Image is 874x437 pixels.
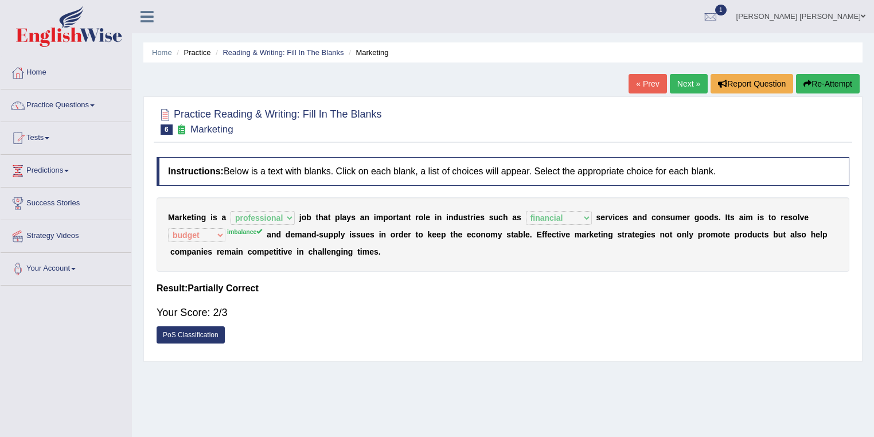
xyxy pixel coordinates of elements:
[503,213,508,222] b: h
[686,230,689,239] b: l
[552,230,556,239] b: c
[157,157,849,186] h4: Below is a text with blanks. Click on each blank, a list of choices will appear. Select the appro...
[458,230,462,239] b: e
[475,213,480,222] b: e
[306,213,311,222] b: b
[453,213,458,222] b: d
[542,230,545,239] b: f
[798,213,800,222] b: l
[403,213,408,222] b: n
[319,230,323,239] b: s
[415,213,418,222] b: r
[360,247,362,256] b: i
[408,230,411,239] b: r
[383,213,388,222] b: p
[232,247,236,256] b: a
[481,230,486,239] b: n
[274,247,276,256] b: t
[800,213,805,222] b: v
[725,230,730,239] b: e
[486,230,491,239] b: o
[598,230,601,239] b: t
[637,213,642,222] b: n
[257,247,264,256] b: m
[790,230,795,239] b: a
[771,213,777,222] b: o
[629,74,666,93] a: « Prev
[341,247,343,256] b: i
[418,230,423,239] b: o
[719,213,721,222] b: .
[448,213,454,222] b: n
[379,247,381,256] b: .
[811,230,816,239] b: h
[316,213,319,222] b: t
[783,230,786,239] b: t
[458,213,463,222] b: u
[537,230,542,239] b: E
[514,230,518,239] b: a
[735,230,740,239] b: p
[471,230,476,239] b: c
[295,230,302,239] b: m
[388,213,393,222] b: o
[264,247,269,256] b: p
[318,247,322,256] b: a
[221,213,226,222] b: a
[267,230,271,239] b: a
[302,213,307,222] b: o
[804,213,809,222] b: e
[627,230,632,239] b: a
[288,247,292,256] b: e
[670,74,708,93] a: Next »
[338,230,341,239] b: l
[490,230,497,239] b: m
[196,213,201,222] b: n
[395,230,398,239] b: r
[175,124,188,135] small: Exam occurring question
[773,230,778,239] b: b
[342,213,347,222] b: a
[575,230,582,239] b: m
[399,230,404,239] b: d
[582,230,586,239] b: a
[360,213,365,222] b: a
[333,230,338,239] b: p
[711,74,793,93] button: Report Question
[370,230,374,239] b: s
[157,283,849,294] h4: Result:
[619,213,624,222] b: e
[157,299,849,326] div: Your Score: 2/3
[689,230,693,239] b: y
[168,166,224,176] b: Instructions:
[351,213,356,222] b: s
[152,48,172,57] a: Home
[768,213,771,222] b: t
[1,188,131,216] a: Success Stories
[699,213,704,222] b: o
[157,326,225,344] a: PoS Classification
[523,230,525,239] b: l
[594,230,598,239] b: e
[651,230,656,239] b: s
[1,220,131,249] a: Strategy Videos
[323,213,328,222] b: a
[463,213,468,222] b: s
[788,213,793,222] b: s
[498,230,502,239] b: y
[467,230,471,239] b: e
[349,230,352,239] b: i
[223,48,344,57] a: Reading & Writing: Fill In The Blanks
[252,247,257,256] b: o
[764,230,769,239] b: s
[556,230,559,239] b: t
[747,230,752,239] b: d
[739,213,744,222] b: a
[743,230,748,239] b: o
[415,230,418,239] b: t
[187,213,192,222] b: e
[797,230,802,239] b: s
[757,230,762,239] b: c
[506,230,511,239] b: s
[1,57,131,85] a: Home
